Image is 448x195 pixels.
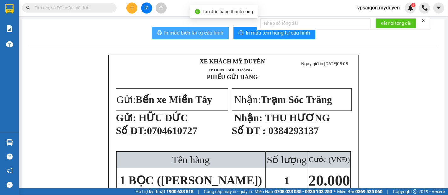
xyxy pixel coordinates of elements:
span: Hỗ trợ kỹ thuật: [135,188,193,195]
span: Cước (VNĐ) [309,155,350,164]
span: Tạo đơn hàng thành công [203,9,253,14]
span: Cung cấp máy in - giấy in: [204,188,253,195]
strong: 0369 525 060 [355,189,382,194]
strong: 0708 023 035 - 0935 103 250 [274,189,332,194]
button: aim [156,3,167,14]
span: 1 BỌC ([PERSON_NAME]) [120,174,262,187]
strong: XE KHÁCH MỸ DUYÊN [200,58,265,65]
span: message [7,182,13,188]
button: caret-down [433,3,444,14]
strong: Gửi: [116,112,136,123]
span: Số ĐT: [116,125,147,136]
p: Ngày giờ in: [297,61,353,66]
span: ⚪️ [334,190,336,193]
img: warehouse-icon [6,139,13,146]
span: Miền Nam [255,188,332,195]
img: icon-new-feature [408,5,413,11]
img: logo-vxr [5,4,14,14]
span: Gửi: [117,94,212,105]
span: Tên hàng [172,154,210,165]
button: printerIn mẫu tem hàng tự cấu hình [233,27,315,39]
strong: Nhận: [234,112,262,123]
span: THU HƯƠNG [265,112,330,123]
button: plus [126,3,137,14]
span: Bến xe Miền Tây [136,94,212,105]
span: 0704610727 [147,125,197,136]
strong: Số ĐT : [232,125,266,136]
button: file-add [141,3,152,14]
input: Tìm tên, số ĐT hoặc mã đơn [35,4,109,11]
span: | [387,188,388,195]
span: vpsaigon.myduyen [352,4,405,12]
span: Trạm Sóc Trăng [261,94,332,105]
span: Kết nối tổng đài [381,20,411,27]
sup: 1 [411,3,416,7]
span: close [421,18,426,23]
span: Nhận: [234,94,332,105]
span: | [198,188,199,195]
strong: 1900 633 818 [166,189,193,194]
button: printerIn mẫu biên lai tự cấu hình [152,27,229,39]
span: check-circle [195,9,200,14]
span: printer [238,30,244,36]
span: copyright [413,189,417,194]
span: 1 [412,3,414,7]
span: In mẫu tem hàng tự cấu hình [246,29,310,37]
img: solution-icon [6,25,13,32]
span: [DATE] [324,61,348,66]
span: Số lượng [267,154,307,165]
span: aim [159,6,163,10]
span: 0384293137 [268,125,319,136]
span: file-add [144,6,149,10]
img: warehouse-icon [6,41,13,47]
button: Kết nối tổng đài [376,18,416,28]
span: 1 [284,175,289,186]
span: In mẫu biên lai tự cấu hình [164,29,224,37]
span: 20.000 [308,172,350,189]
span: notification [7,168,13,174]
span: 08:08 [337,61,348,66]
input: Nhập số tổng đài [260,18,370,28]
span: printer [157,30,162,36]
span: Miền Bắc [337,188,382,195]
strong: PHIẾU GỬI HÀNG [207,74,258,80]
span: question-circle [7,154,13,160]
span: caret-down [436,5,442,11]
img: phone-icon [422,5,428,11]
span: search [26,6,31,10]
span: HỮU ĐỨC [139,112,188,123]
span: plus [130,6,134,10]
img: qr-code [315,67,334,87]
span: TP.HCM -SÓC TRĂNG [208,68,252,72]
